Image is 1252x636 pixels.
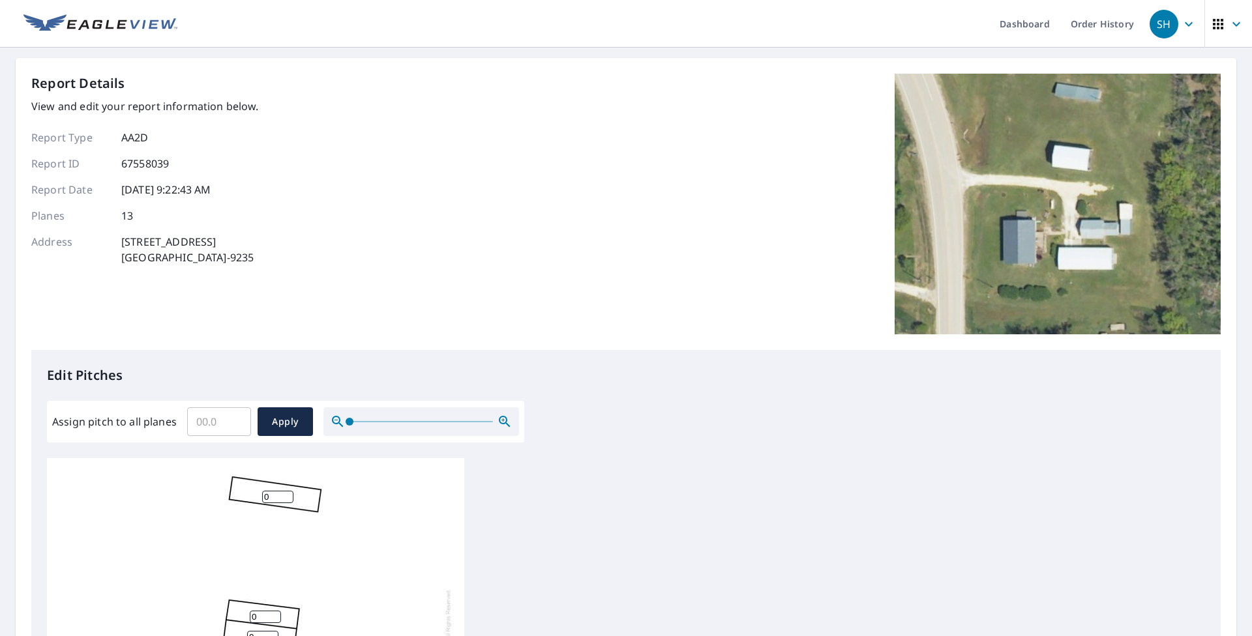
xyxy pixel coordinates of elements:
[47,366,1205,385] p: Edit Pitches
[31,130,110,145] p: Report Type
[31,74,125,93] p: Report Details
[52,414,177,429] label: Assign pitch to all planes
[31,208,110,224] p: Planes
[31,182,110,197] p: Report Date
[121,182,211,197] p: [DATE] 9:22:43 AM
[121,208,133,224] p: 13
[121,234,254,265] p: [STREET_ADDRESS] [GEOGRAPHIC_DATA]-9235
[268,414,303,430] span: Apply
[187,403,251,440] input: 00.0
[121,156,169,171] p: 67558039
[258,407,313,436] button: Apply
[121,130,149,145] p: AA2D
[31,234,110,265] p: Address
[31,98,259,114] p: View and edit your report information below.
[31,156,110,171] p: Report ID
[1150,10,1178,38] div: SH
[23,14,177,34] img: EV Logo
[895,74,1221,334] img: Top image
